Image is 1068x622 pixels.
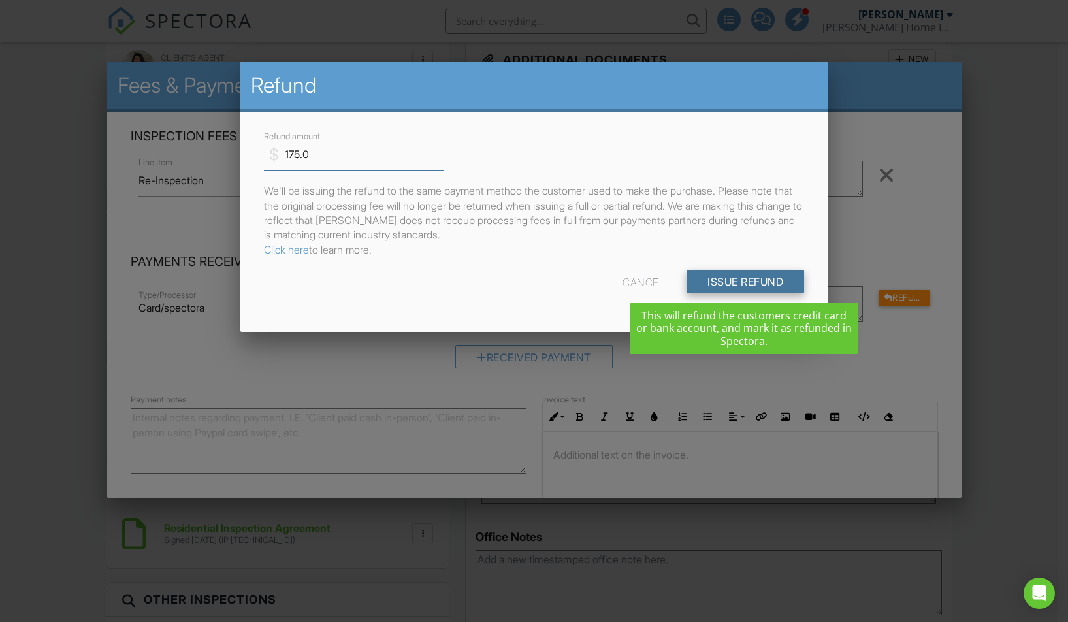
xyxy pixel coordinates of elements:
[1024,578,1055,609] div: Open Intercom Messenger
[269,144,279,166] div: $
[264,131,320,142] label: Refund amount
[264,184,804,257] p: We'll be issuing the refund to the same payment method the customer used to make the purchase. Pl...
[623,270,664,293] div: Cancel
[251,73,817,99] h2: Refund
[264,243,309,256] a: Click here
[687,270,804,293] input: Issue Refund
